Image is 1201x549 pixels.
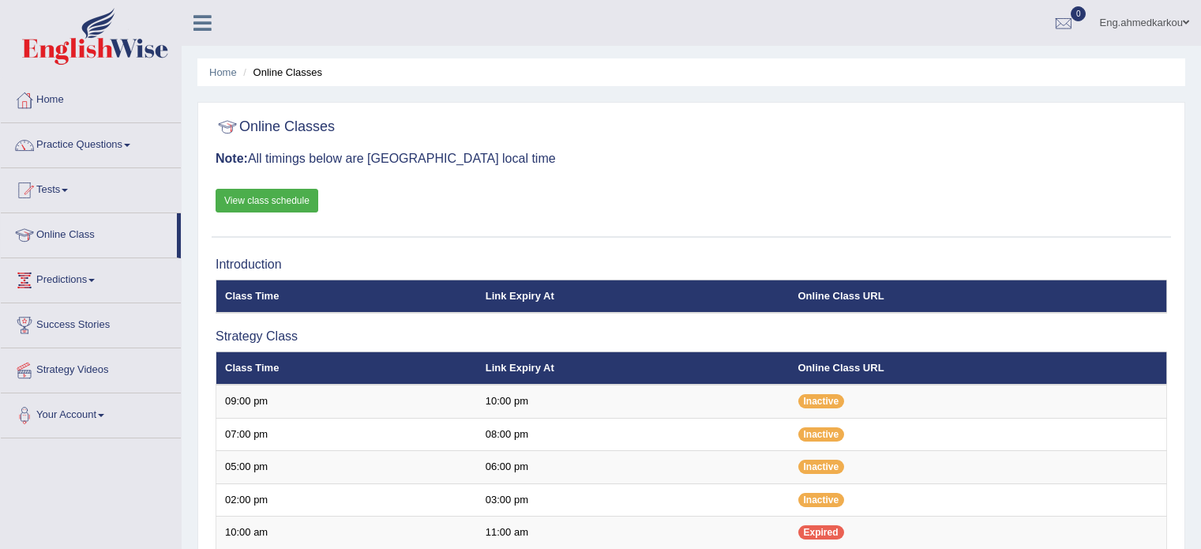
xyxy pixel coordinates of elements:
[1,123,181,163] a: Practice Questions
[477,451,790,484] td: 06:00 pm
[239,65,322,80] li: Online Classes
[1,213,177,253] a: Online Class
[216,418,477,451] td: 07:00 pm
[477,352,790,385] th: Link Expiry At
[798,460,845,474] span: Inactive
[798,427,845,442] span: Inactive
[216,152,1167,166] h3: All timings below are [GEOGRAPHIC_DATA] local time
[1,168,181,208] a: Tests
[477,483,790,517] td: 03:00 pm
[216,280,477,313] th: Class Time
[1,78,181,118] a: Home
[1,348,181,388] a: Strategy Videos
[477,385,790,418] td: 10:00 pm
[798,525,844,540] span: Expired
[790,352,1167,385] th: Online Class URL
[216,115,335,139] h2: Online Classes
[216,385,477,418] td: 09:00 pm
[216,189,318,212] a: View class schedule
[1,258,181,298] a: Predictions
[477,280,790,313] th: Link Expiry At
[477,418,790,451] td: 08:00 pm
[1,393,181,433] a: Your Account
[798,493,845,507] span: Inactive
[216,258,1167,272] h3: Introduction
[216,152,248,165] b: Note:
[1071,6,1087,21] span: 0
[216,352,477,385] th: Class Time
[216,329,1167,344] h3: Strategy Class
[790,280,1167,313] th: Online Class URL
[209,66,237,78] a: Home
[798,394,845,408] span: Inactive
[216,483,477,517] td: 02:00 pm
[1,303,181,343] a: Success Stories
[216,451,477,484] td: 05:00 pm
